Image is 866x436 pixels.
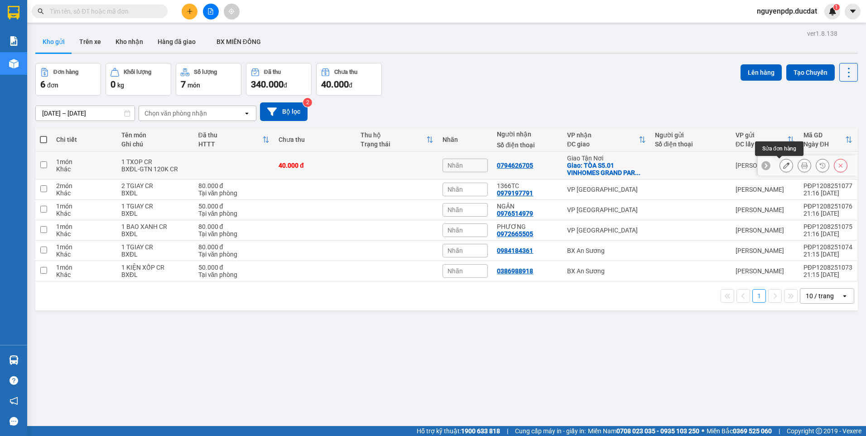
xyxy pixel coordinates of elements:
div: Sửa đơn hàng [755,141,803,156]
div: Tại văn phòng [198,189,269,197]
div: 1 món [56,264,112,271]
div: PĐP1208251075 [803,223,852,230]
div: 0794626705 [497,162,533,169]
div: BX An Sương [567,247,646,254]
strong: 0369 525 060 [733,427,772,435]
div: VP [GEOGRAPHIC_DATA] [567,227,646,234]
div: 50.000 đ [198,203,269,210]
button: Số lượng7món [176,63,241,96]
span: Nhãn [447,162,463,169]
div: Đã thu [264,69,281,75]
div: 1 món [56,243,112,251]
div: Khối lượng [124,69,151,75]
span: | [779,426,780,436]
div: [PERSON_NAME] [736,267,794,275]
div: 21:16 [DATE] [803,210,852,217]
div: Tên món [121,131,189,139]
div: 21:16 [DATE] [803,230,852,237]
div: Ngày ĐH [803,140,845,148]
span: đơn [47,82,58,89]
div: Đơn hàng [53,69,78,75]
span: Nhãn [447,227,463,234]
div: PHƯƠNG [497,223,558,230]
span: Nhãn [447,206,463,213]
button: file-add [203,4,219,19]
div: Ghi chú [121,140,189,148]
span: search [38,8,44,15]
div: 40.000 đ [279,162,351,169]
div: 1 TGIAY CR [121,243,189,251]
span: Cung cấp máy in - giấy in: [515,426,586,436]
img: solution-icon [9,36,19,46]
div: [PERSON_NAME] [736,227,794,234]
div: [PERSON_NAME] [736,162,794,169]
div: 80.000 đ [198,182,269,189]
div: Chưa thu [279,136,351,143]
button: Kho nhận [108,31,150,53]
span: Nhãn [447,267,463,275]
button: Hàng đã giao [150,31,203,53]
div: PĐP1208251074 [803,243,852,251]
div: BXĐL [121,230,189,237]
th: Toggle SortBy [356,128,438,152]
span: file-add [207,8,214,15]
span: ... [635,169,640,176]
span: Hỗ trợ kỹ thuật: [417,426,500,436]
div: Người gửi [655,131,726,139]
div: Nhãn [443,136,488,143]
span: copyright [816,428,822,434]
div: Tại văn phòng [198,210,269,217]
span: ⚪️ [702,429,704,433]
sup: 1 [833,4,840,10]
div: VP gửi [736,131,787,139]
span: caret-down [849,7,857,15]
div: 10 / trang [806,291,834,300]
div: Khác [56,165,112,173]
button: Đã thu340.000đ [246,63,312,96]
div: Khác [56,271,112,278]
button: Lên hàng [741,64,782,81]
span: 7 [181,79,186,90]
div: 1 TXOP CR [121,158,189,165]
div: BXĐL-GTN 120K CR [121,165,189,173]
div: Tại văn phòng [198,271,269,278]
div: PĐP1208251076 [803,203,852,210]
span: 40.000 [321,79,349,90]
div: NGÂN [497,203,558,210]
span: aim [228,8,235,15]
div: 2 món [56,182,112,189]
span: plus [187,8,193,15]
input: Select a date range. [36,106,135,121]
div: Khác [56,251,112,258]
th: Toggle SortBy [731,128,799,152]
div: Khác [56,189,112,197]
div: ĐC lấy [736,140,787,148]
span: message [10,417,18,426]
div: Số lượng [194,69,217,75]
span: nguyenpdp.ducdat [750,5,824,17]
div: 80.000 đ [198,243,269,251]
div: BX An Sương [567,267,646,275]
span: 6 [40,79,45,90]
div: 1 TGIAY CR [121,203,189,210]
div: BXĐL [121,189,189,197]
img: warehouse-icon [9,355,19,365]
div: Sửa đơn hàng [779,159,793,172]
div: 21:16 [DATE] [803,189,852,197]
th: Toggle SortBy [563,128,650,152]
th: Toggle SortBy [194,128,274,152]
sup: 2 [303,98,312,107]
div: Giao Tận Nơi [567,155,646,162]
div: Người nhận [497,131,558,138]
img: logo-vxr [8,6,19,19]
span: đ [349,82,352,89]
span: Nhãn [447,186,463,193]
div: 0984184361 [497,247,533,254]
span: Miền Bắc [707,426,772,436]
div: 80.000 đ [198,223,269,230]
button: caret-down [845,4,861,19]
div: 50.000 đ [198,264,269,271]
button: 1 [752,289,766,303]
span: kg [117,82,124,89]
span: 0 [111,79,115,90]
